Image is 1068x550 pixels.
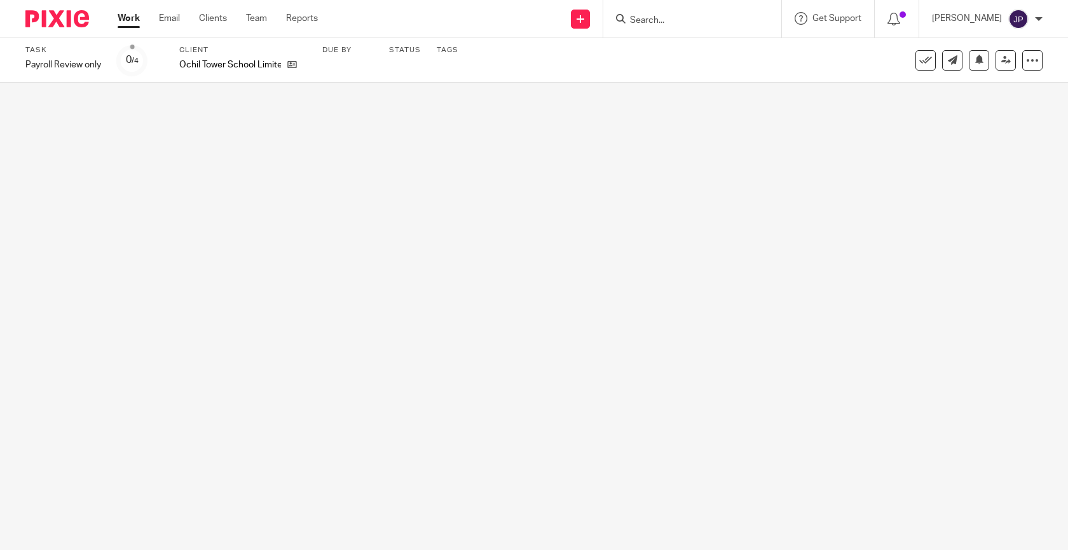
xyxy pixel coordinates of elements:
img: svg%3E [1008,9,1029,29]
a: Team [246,12,267,25]
label: Tags [437,45,458,55]
div: Payroll Review only [25,58,101,71]
a: Reports [286,12,318,25]
p: [PERSON_NAME] [932,12,1002,25]
a: Email [159,12,180,25]
input: Search [629,15,743,27]
label: Client [179,45,306,55]
a: Work [118,12,140,25]
p: Ochil Tower School Limited [179,58,281,71]
a: Clients [199,12,227,25]
span: Get Support [812,14,861,23]
small: /4 [132,57,139,64]
i: Open client page [287,60,297,69]
div: 0 [126,53,139,67]
img: Pixie [25,10,89,27]
label: Status [389,45,421,55]
label: Due by [322,45,373,55]
label: Task [25,45,101,55]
